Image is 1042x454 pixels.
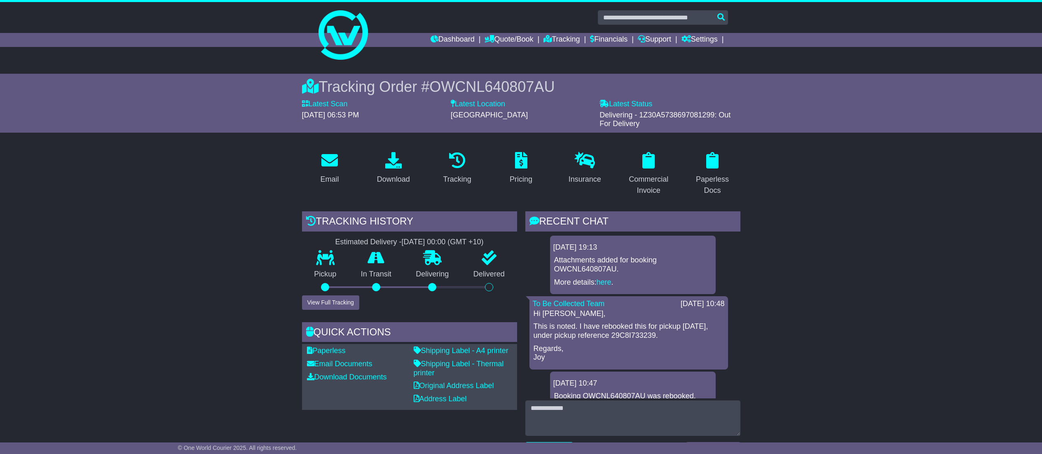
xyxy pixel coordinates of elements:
label: Latest Location [451,100,505,109]
a: Shipping Label - A4 printer [414,346,508,355]
span: [DATE] 06:53 PM [302,111,359,119]
div: RECENT CHAT [525,211,740,234]
a: Download [372,149,415,188]
label: Latest Scan [302,100,348,109]
div: [DATE] 10:47 [553,379,712,388]
a: here [597,278,611,286]
div: Download [377,174,410,185]
div: [DATE] 10:48 [681,300,725,309]
label: Latest Status [599,100,652,109]
a: Address Label [414,395,467,403]
div: Tracking history [302,211,517,234]
a: Tracking [543,33,580,47]
a: Settings [681,33,718,47]
a: Quote/Book [485,33,533,47]
p: Hi [PERSON_NAME], [534,309,724,318]
span: © One World Courier 2025. All rights reserved. [178,445,297,451]
div: Estimated Delivery - [302,238,517,247]
div: Email [320,174,339,185]
button: View Full Tracking [302,295,359,310]
p: This is noted. I have rebooked this for pickup [DATE], under pickup reference 29C8I733239. [534,322,724,340]
a: Email Documents [307,360,372,368]
a: Commercial Invoice [621,149,677,199]
div: Tracking [443,174,471,185]
div: Commercial Invoice [626,174,671,196]
a: To Be Collected Team [533,300,605,308]
a: Original Address Label [414,381,494,390]
div: Tracking Order # [302,78,740,96]
a: Insurance [563,149,606,188]
p: Pickup [302,270,349,279]
div: [DATE] 00:00 (GMT +10) [402,238,484,247]
a: Dashboard [431,33,475,47]
p: More details: . [554,278,712,287]
p: Booking OWCNL640807AU was rebooked. [554,392,712,401]
div: Quick Actions [302,322,517,344]
div: Pricing [510,174,532,185]
a: Tracking [438,149,476,188]
a: Paperless Docs [685,149,740,199]
span: [GEOGRAPHIC_DATA] [451,111,528,119]
p: Regards, Joy [534,344,724,362]
a: Paperless [307,346,346,355]
p: Attachments added for booking OWCNL640807AU. [554,256,712,274]
p: In Transit [349,270,404,279]
a: Email [315,149,344,188]
div: Insurance [569,174,601,185]
a: Financials [590,33,628,47]
a: Pricing [504,149,538,188]
a: Shipping Label - Thermal printer [414,360,504,377]
span: Delivering - 1Z30A5738697081299: Out For Delivery [599,111,731,128]
div: Paperless Docs [690,174,735,196]
div: [DATE] 19:13 [553,243,712,252]
span: OWCNL640807AU [429,78,555,95]
p: Delivered [461,270,517,279]
a: Download Documents [307,373,387,381]
p: Delivering [404,270,461,279]
a: Support [638,33,671,47]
